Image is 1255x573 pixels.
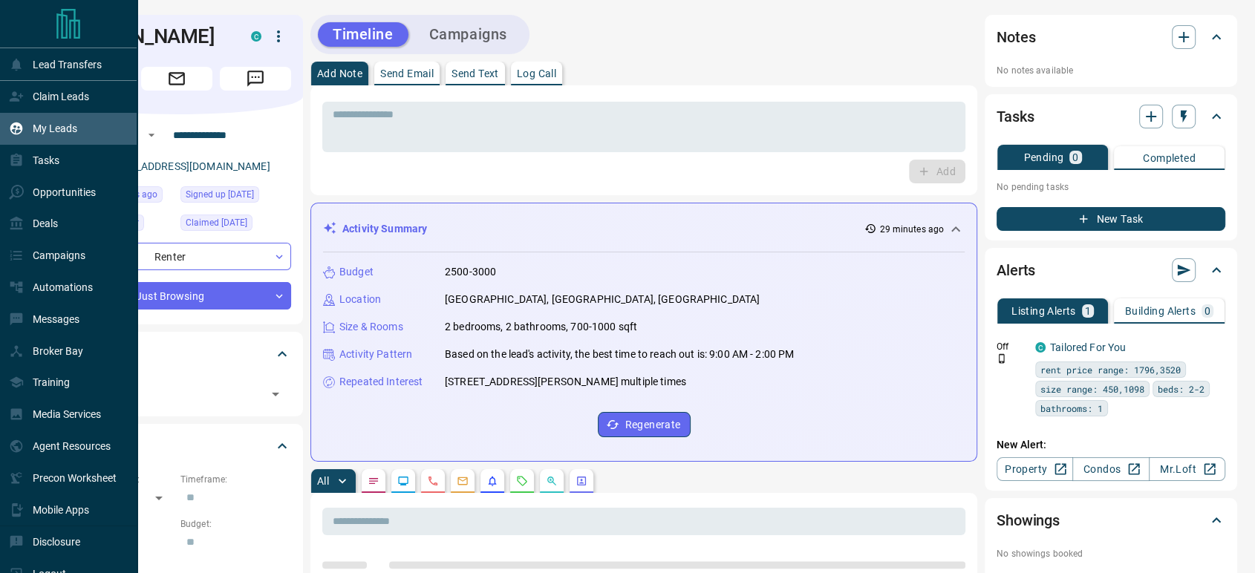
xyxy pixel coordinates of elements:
p: Off [997,340,1026,353]
svg: Lead Browsing Activity [397,475,409,487]
div: Tue Feb 21 2023 [180,186,291,207]
p: Pending [1023,152,1063,163]
svg: Listing Alerts [486,475,498,487]
a: Mr.Loft [1149,457,1225,481]
h2: Alerts [997,258,1035,282]
span: Message [220,67,291,91]
p: Size & Rooms [339,319,403,335]
button: Timeline [318,22,408,47]
button: Open [265,384,286,405]
span: Email [141,67,212,91]
span: rent price range: 1796,3520 [1040,362,1181,377]
div: Tue Feb 21 2023 [180,215,291,235]
p: No showings booked [997,547,1225,560]
p: All [317,476,329,486]
p: Building Alerts [1125,306,1196,316]
svg: Calls [427,475,439,487]
p: [STREET_ADDRESS][PERSON_NAME] multiple times [445,374,686,390]
span: size range: 450,1098 [1040,382,1144,396]
h1: [PERSON_NAME] [62,24,229,48]
p: New Alert: [997,437,1225,453]
svg: Requests [516,475,528,487]
svg: Notes [368,475,379,487]
h2: Notes [997,25,1035,49]
svg: Opportunities [546,475,558,487]
div: condos.ca [1035,342,1046,353]
p: [GEOGRAPHIC_DATA], [GEOGRAPHIC_DATA], [GEOGRAPHIC_DATA] [445,292,760,307]
p: 2 bedrooms, 2 bathrooms, 700-1000 sqft [445,319,637,335]
a: Condos [1072,457,1149,481]
h2: Showings [997,508,1060,532]
svg: Emails [457,475,469,487]
p: 2500-3000 [445,264,496,280]
a: Tailored For You [1050,341,1126,353]
p: Activity Summary [342,221,427,237]
p: Repeated Interest [339,374,423,390]
p: 0 [1205,306,1210,316]
div: Alerts [997,252,1225,288]
svg: Push Notification Only [997,353,1007,364]
div: Criteria [62,428,291,464]
button: Campaigns [414,22,522,47]
p: Budget: [180,517,291,531]
button: Regenerate [598,412,691,437]
p: Listing Alerts [1011,306,1076,316]
a: [EMAIL_ADDRESS][DOMAIN_NAME] [102,160,270,172]
span: beds: 2-2 [1158,382,1205,396]
button: Open [143,126,160,144]
p: Add Note [317,68,362,79]
svg: Agent Actions [576,475,587,487]
p: Send Text [452,68,499,79]
p: No pending tasks [997,176,1225,198]
p: Completed [1143,153,1196,163]
p: 29 minutes ago [879,223,944,236]
p: Budget [339,264,374,280]
p: Activity Pattern [339,347,412,362]
p: Log Call [517,68,556,79]
div: Just Browsing [62,282,291,310]
span: Claimed [DATE] [186,215,247,230]
p: Location [339,292,381,307]
p: No notes available [997,64,1225,77]
div: Activity Summary29 minutes ago [323,215,965,243]
div: condos.ca [251,31,261,42]
a: Property [997,457,1073,481]
div: Tags [62,336,291,372]
p: 1 [1085,306,1091,316]
h2: Tasks [997,105,1034,128]
p: Based on the lead's activity, the best time to reach out is: 9:00 AM - 2:00 PM [445,347,794,362]
span: Signed up [DATE] [186,187,254,202]
div: Tasks [997,99,1225,134]
p: Timeframe: [180,473,291,486]
p: Send Email [380,68,434,79]
p: 0 [1072,152,1078,163]
div: Renter [62,243,291,270]
span: bathrooms: 1 [1040,401,1103,416]
div: Showings [997,502,1225,538]
div: Notes [997,19,1225,55]
button: New Task [997,207,1225,231]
